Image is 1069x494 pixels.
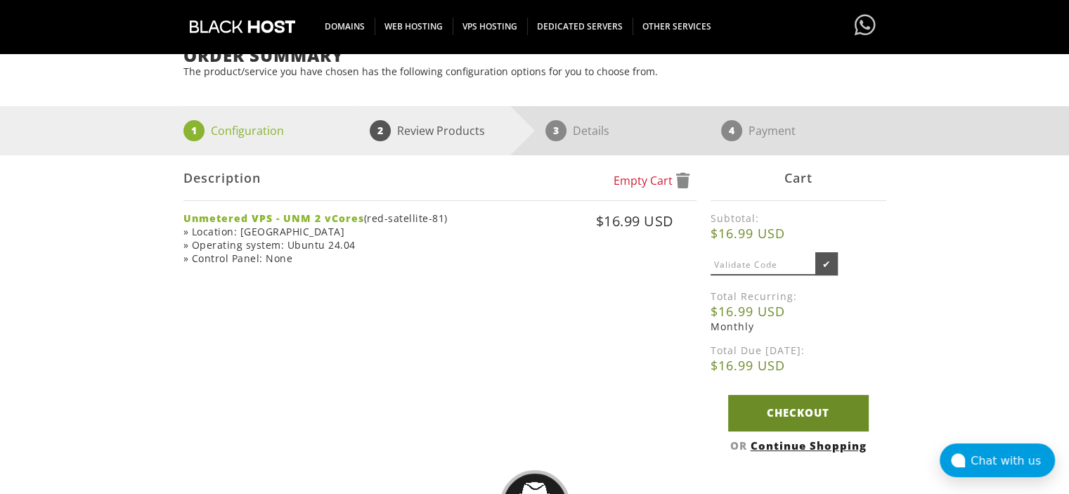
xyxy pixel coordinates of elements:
b: $16.99 USD [711,225,886,242]
span: 3 [545,120,566,141]
div: Chat with us [971,454,1055,467]
p: Review Products [397,120,485,141]
span: 1 [183,120,205,141]
input: Validate Code [711,255,816,275]
span: WEB HOSTING [375,18,453,35]
a: Continue Shopping [751,438,867,453]
div: Description [183,155,697,201]
div: OR [711,438,886,453]
a: Checkout [728,395,869,431]
input: ✔ [815,252,838,275]
button: Chat with us [940,443,1055,477]
span: OTHER SERVICES [633,18,721,35]
p: Details [573,120,609,141]
b: $16.99 USD [711,303,886,320]
label: Total Recurring: [711,290,886,303]
div: Cart [711,155,886,201]
span: VPS HOSTING [453,18,528,35]
label: Subtotal: [711,212,886,225]
strong: Unmetered VPS - UNM 2 vCores [183,212,364,225]
p: Configuration [211,120,284,141]
p: The product/service you have chosen has the following configuration options for you to choose from. [183,65,886,78]
div: $16.99 USD [469,212,674,260]
span: DOMAINS [315,18,375,35]
label: Total Due [DATE]: [711,344,886,357]
span: 4 [721,120,742,141]
span: Monthly [711,320,754,333]
h1: Order Summary [183,46,886,65]
div: (red-satellite-81) » Location: [GEOGRAPHIC_DATA] » Operating system: Ubuntu 24.04 » Control Panel... [183,212,466,265]
span: 2 [370,120,391,141]
a: Empty Cart [614,173,689,188]
p: Payment [749,120,796,141]
span: DEDICATED SERVERS [527,18,633,35]
b: $16.99 USD [711,357,886,374]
